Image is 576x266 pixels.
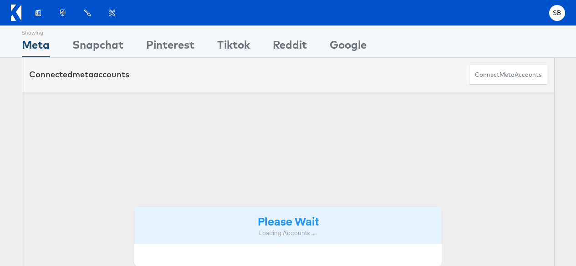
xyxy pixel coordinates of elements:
span: SB [553,10,561,16]
span: meta [500,70,515,79]
div: Loading Accounts .... [141,229,435,237]
div: Showing [22,26,50,37]
div: Pinterest [146,37,194,57]
div: Meta [22,37,50,57]
button: ConnectmetaAccounts [469,65,547,85]
div: Reddit [273,37,307,57]
span: meta [72,69,93,80]
div: Connected accounts [29,69,129,80]
div: Tiktok [217,37,250,57]
strong: Please Wait [258,213,319,228]
div: Snapchat [72,37,123,57]
div: Google [330,37,367,57]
